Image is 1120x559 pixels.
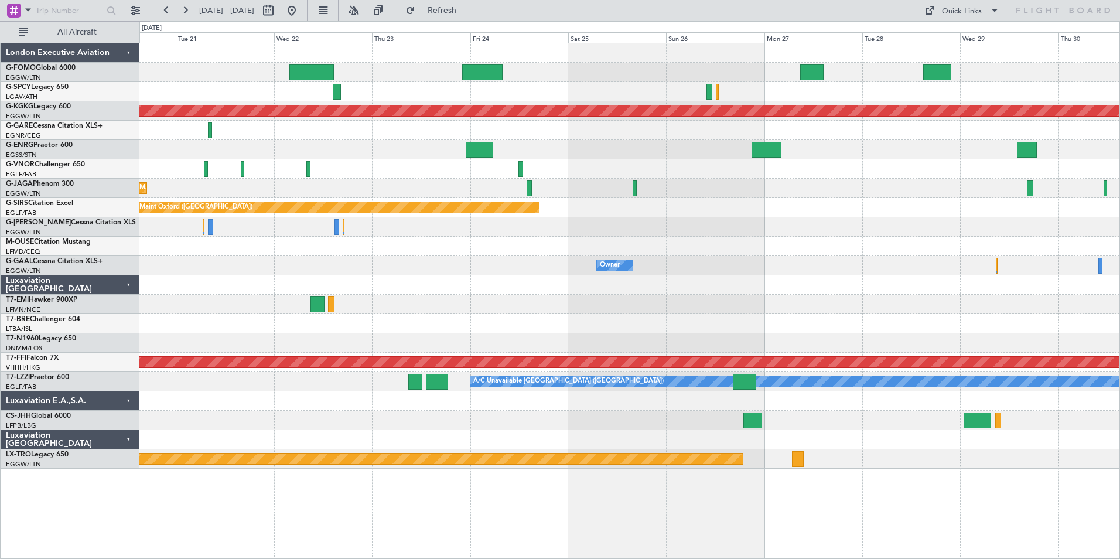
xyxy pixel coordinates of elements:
[6,142,33,149] span: G-ENRG
[764,32,862,43] div: Mon 27
[6,189,41,198] a: EGGW/LTN
[6,219,136,226] a: G-[PERSON_NAME]Cessna Citation XLS
[6,460,41,469] a: EGGW/LTN
[6,103,33,110] span: G-KGKG
[6,238,91,246] a: M-OUSECitation Mustang
[142,23,162,33] div: [DATE]
[6,267,41,275] a: EGGW/LTN
[6,142,73,149] a: G-ENRGPraetor 600
[6,228,41,237] a: EGGW/LTN
[600,257,620,274] div: Owner
[6,180,74,188] a: G-JAGAPhenom 300
[6,383,36,391] a: EGLF/FAB
[942,6,982,18] div: Quick Links
[6,151,37,159] a: EGSS/STN
[6,363,40,372] a: VHHH/HKG
[6,161,35,168] span: G-VNOR
[6,209,36,217] a: EGLF/FAB
[6,374,30,381] span: T7-LZZI
[960,32,1058,43] div: Wed 29
[6,161,85,168] a: G-VNORChallenger 650
[6,421,36,430] a: LFPB/LBG
[6,112,41,121] a: EGGW/LTN
[6,64,36,71] span: G-FOMO
[36,2,103,19] input: Trip Number
[6,122,103,129] a: G-GARECessna Citation XLS+
[6,258,103,265] a: G-GAALCessna Citation XLS+
[6,200,73,207] a: G-SIRSCitation Excel
[176,32,274,43] div: Tue 21
[473,373,664,390] div: A/C Unavailable [GEOGRAPHIC_DATA] ([GEOGRAPHIC_DATA])
[274,32,372,43] div: Wed 22
[114,199,252,216] div: Planned Maint Oxford ([GEOGRAPHIC_DATA])
[418,6,467,15] span: Refresh
[6,305,40,314] a: LFMN/NCE
[6,325,32,333] a: LTBA/ISL
[6,344,42,353] a: DNMM/LOS
[6,122,33,129] span: G-GARE
[6,413,31,420] span: CS-JHH
[6,84,31,91] span: G-SPCY
[470,32,568,43] div: Fri 24
[568,32,666,43] div: Sat 25
[6,355,26,362] span: T7-FFI
[6,335,76,342] a: T7-N1960Legacy 650
[6,238,34,246] span: M-OUSE
[6,451,31,458] span: LX-TRO
[6,335,39,342] span: T7-N1960
[6,316,80,323] a: T7-BREChallenger 604
[6,84,69,91] a: G-SPCYLegacy 650
[372,32,470,43] div: Thu 23
[6,170,36,179] a: EGLF/FAB
[6,258,33,265] span: G-GAAL
[6,219,71,226] span: G-[PERSON_NAME]
[862,32,960,43] div: Tue 28
[6,73,41,82] a: EGGW/LTN
[6,103,71,110] a: G-KGKGLegacy 600
[6,296,77,304] a: T7-EMIHawker 900XP
[30,28,124,36] span: All Aircraft
[6,296,29,304] span: T7-EMI
[666,32,764,43] div: Sun 26
[6,180,33,188] span: G-JAGA
[6,64,76,71] a: G-FOMOGlobal 6000
[6,316,30,323] span: T7-BRE
[6,247,40,256] a: LFMD/CEQ
[6,355,59,362] a: T7-FFIFalcon 7X
[6,413,71,420] a: CS-JHHGlobal 6000
[6,451,69,458] a: LX-TROLegacy 650
[6,374,69,381] a: T7-LZZIPraetor 600
[6,200,28,207] span: G-SIRS
[199,5,254,16] span: [DATE] - [DATE]
[6,131,41,140] a: EGNR/CEG
[6,93,37,101] a: LGAV/ATH
[13,23,127,42] button: All Aircraft
[918,1,1005,20] button: Quick Links
[400,1,470,20] button: Refresh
